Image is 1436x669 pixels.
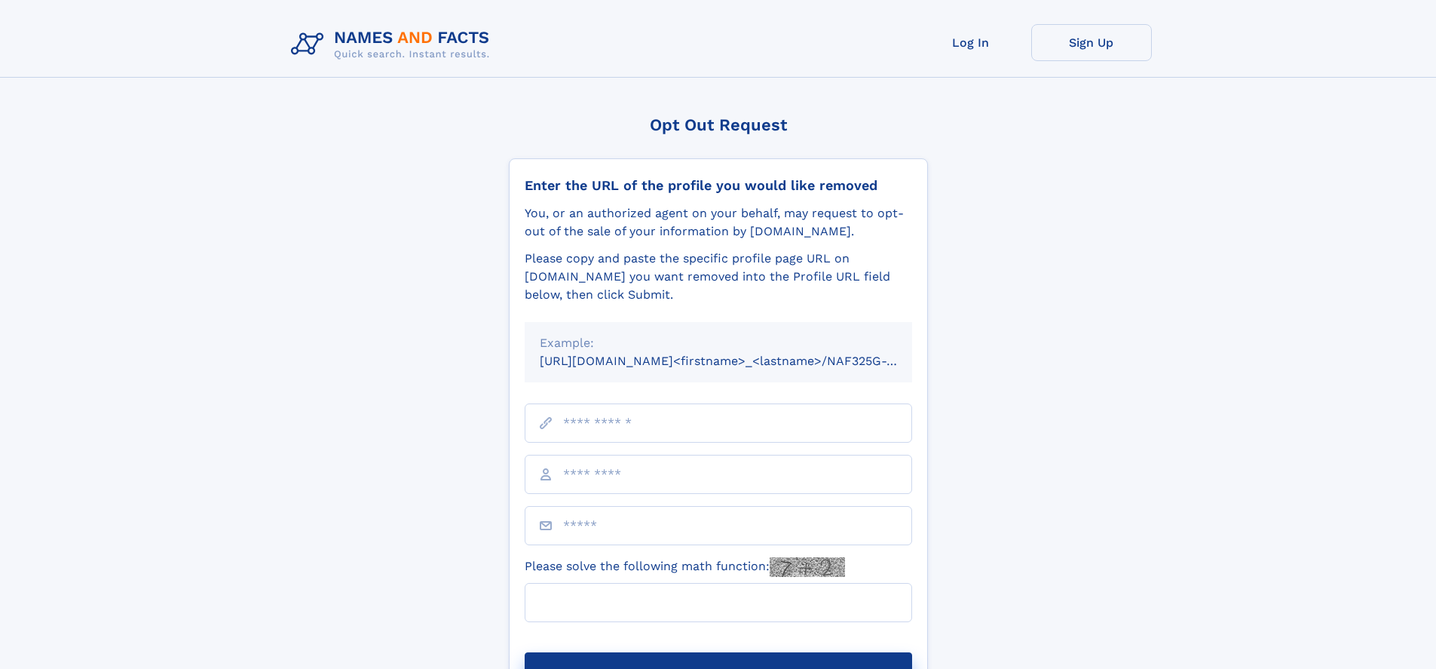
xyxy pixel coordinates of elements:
[525,557,845,577] label: Please solve the following math function:
[540,354,941,368] small: [URL][DOMAIN_NAME]<firstname>_<lastname>/NAF325G-xxxxxxxx
[509,115,928,134] div: Opt Out Request
[525,177,912,194] div: Enter the URL of the profile you would like removed
[540,334,897,352] div: Example:
[911,24,1031,61] a: Log In
[525,204,912,241] div: You, or an authorized agent on your behalf, may request to opt-out of the sale of your informatio...
[1031,24,1152,61] a: Sign Up
[285,24,502,65] img: Logo Names and Facts
[525,250,912,304] div: Please copy and paste the specific profile page URL on [DOMAIN_NAME] you want removed into the Pr...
